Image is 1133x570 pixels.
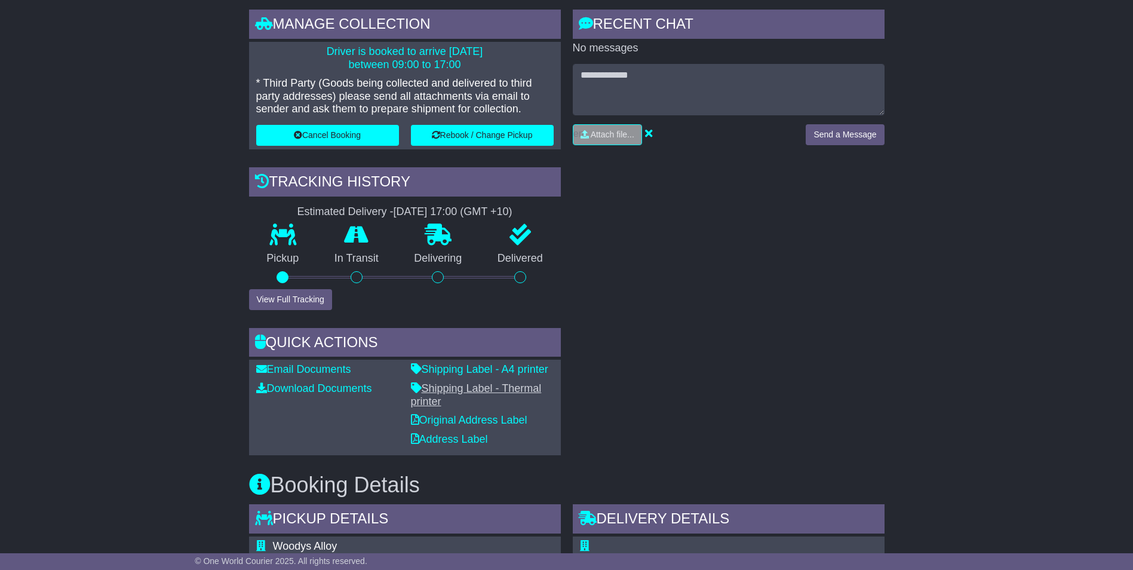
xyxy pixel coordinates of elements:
[249,252,317,265] p: Pickup
[195,556,367,566] span: © One World Courier 2025. All rights reserved.
[249,289,332,310] button: View Full Tracking
[249,328,561,360] div: Quick Actions
[480,252,561,265] p: Delivered
[273,540,337,552] span: Woodys Alloy
[411,414,527,426] a: Original Address Label
[249,206,561,219] div: Estimated Delivery -
[249,167,561,200] div: Tracking history
[411,363,548,375] a: Shipping Label - A4 printer
[411,382,542,407] a: Shipping Label - Thermal printer
[397,252,480,265] p: Delivering
[249,504,561,537] div: Pickup Details
[573,504,885,537] div: Delivery Details
[411,125,554,146] button: Rebook / Change Pickup
[394,206,512,219] div: [DATE] 17:00 (GMT +10)
[411,433,488,445] a: Address Label
[249,10,561,42] div: Manage collection
[573,42,885,55] p: No messages
[256,45,554,71] p: Driver is booked to arrive [DATE] between 09:00 to 17:00
[249,473,885,497] h3: Booking Details
[256,382,372,394] a: Download Documents
[806,124,884,145] button: Send a Message
[573,10,885,42] div: RECENT CHAT
[256,77,554,116] p: * Third Party (Goods being collected and delivered to third party addresses) please send all atta...
[317,252,397,265] p: In Transit
[256,125,399,146] button: Cancel Booking
[256,363,351,375] a: Email Documents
